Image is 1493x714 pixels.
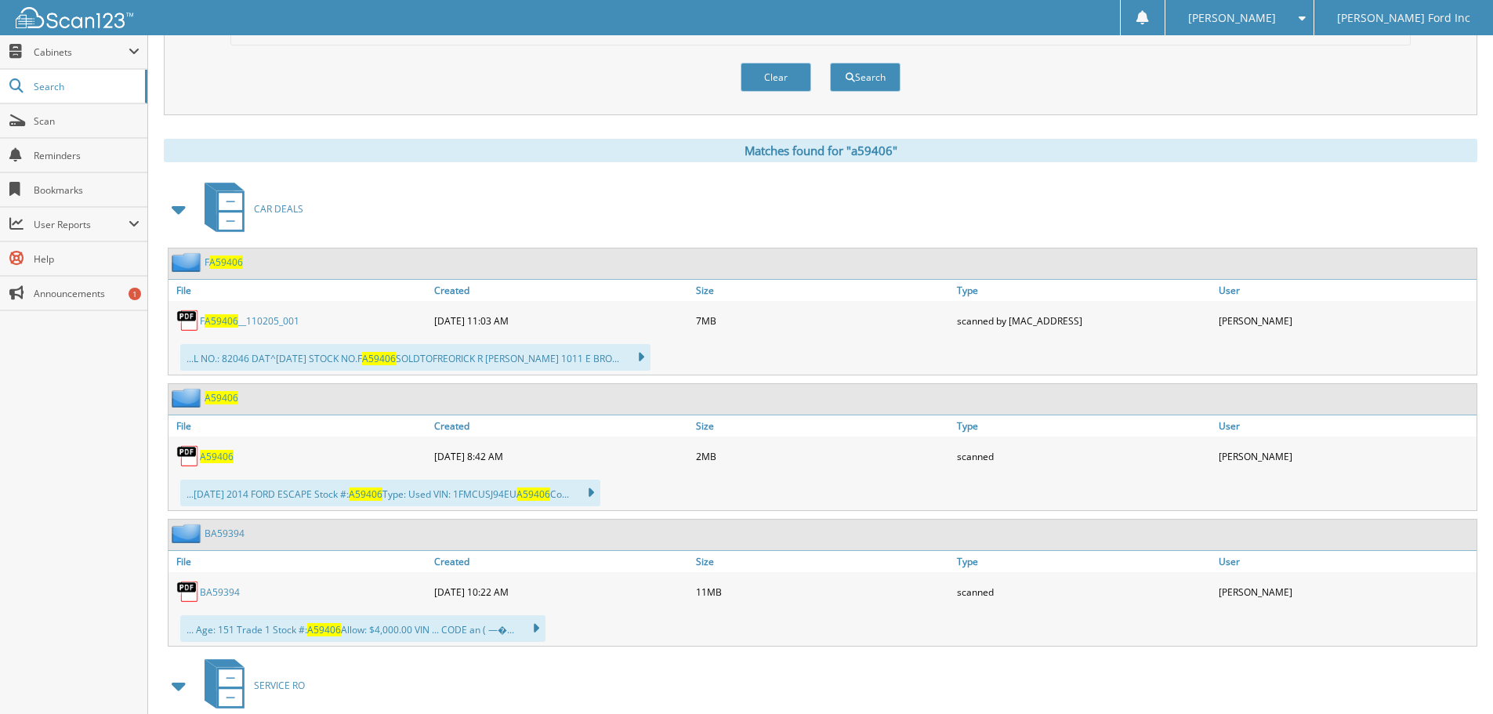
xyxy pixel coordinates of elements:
[169,280,430,301] a: File
[830,63,901,92] button: Search
[1215,576,1477,607] div: [PERSON_NAME]
[34,149,140,162] span: Reminders
[200,585,240,599] a: BA59394
[349,487,382,501] span: A59406
[1215,551,1477,572] a: User
[692,576,954,607] div: 11MB
[205,256,243,269] a: FA59406
[16,7,133,28] img: scan123-logo-white.svg
[692,415,954,437] a: Size
[953,415,1215,437] a: Type
[254,679,305,692] span: SERVICE RO
[34,218,129,231] span: User Reports
[692,280,954,301] a: Size
[195,178,303,240] a: CAR DEALS
[176,309,200,332] img: PDF.png
[953,280,1215,301] a: Type
[169,415,430,437] a: File
[953,440,1215,472] div: scanned
[169,551,430,572] a: File
[430,305,692,336] div: [DATE] 11:03 AM
[1337,13,1470,23] span: [PERSON_NAME] Ford Inc
[1215,305,1477,336] div: [PERSON_NAME]
[953,576,1215,607] div: scanned
[34,252,140,266] span: Help
[692,440,954,472] div: 2MB
[172,388,205,408] img: folder2.png
[205,527,245,540] a: BA59394
[516,487,550,501] span: A59406
[692,305,954,336] div: 7MB
[200,314,299,328] a: FA59406__110205_001
[34,183,140,197] span: Bookmarks
[1188,13,1276,23] span: [PERSON_NAME]
[430,576,692,607] div: [DATE] 10:22 AM
[34,80,137,93] span: Search
[430,280,692,301] a: Created
[164,139,1477,162] div: Matches found for "a59406"
[172,252,205,272] img: folder2.png
[1415,639,1493,714] iframe: Chat Widget
[430,440,692,472] div: [DATE] 8:42 AM
[200,450,234,463] a: A59406
[180,615,545,642] div: ... Age: 151 Trade 1 Stock #: Allow: $4,000.00 VIN ... CODE an ( —�...
[692,551,954,572] a: Size
[741,63,811,92] button: Clear
[1215,280,1477,301] a: User
[362,352,396,365] span: A59406
[953,551,1215,572] a: Type
[209,256,243,269] span: A59406
[34,287,140,300] span: Announcements
[1215,415,1477,437] a: User
[254,202,303,216] span: CAR DEALS
[430,551,692,572] a: Created
[176,580,200,603] img: PDF.png
[176,444,200,468] img: PDF.png
[180,480,600,506] div: ...[DATE] 2014 FORD ESCAPE Stock #: Type: Used VIN: 1FMCUSJ94EU Co...
[1215,440,1477,472] div: [PERSON_NAME]
[307,623,341,636] span: A59406
[129,288,141,300] div: 1
[34,45,129,59] span: Cabinets
[180,344,650,371] div: ...L NO.: 82046 DAT^[DATE] STOCK NO.F SOLDTOFREORICK R [PERSON_NAME] 1011 E BRO...
[205,314,238,328] span: A59406
[34,114,140,128] span: Scan
[953,305,1215,336] div: scanned by [MAC_ADDRESS]
[430,415,692,437] a: Created
[172,524,205,543] img: folder2.png
[205,391,238,404] a: A59406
